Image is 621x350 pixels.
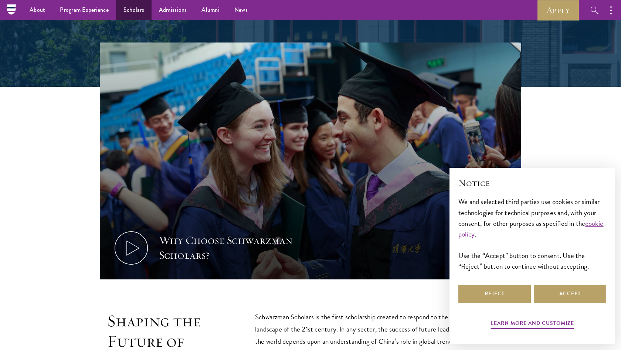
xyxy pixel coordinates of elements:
div: We and selected third parties use cookies or similar technologies for technical purposes and, wit... [458,196,606,271]
button: Learn more and customize [491,319,574,330]
button: Accept [534,285,606,303]
button: Reject [458,285,531,303]
p: Schwarzman Scholars is the first scholarship created to respond to the geopolitical landscape of ... [255,311,488,347]
button: Why Choose Schwarzman Scholars? [100,43,521,279]
h2: Notice [458,177,606,189]
a: cookie policy [458,218,604,239]
div: Why Choose Schwarzman Scholars? [159,233,296,263]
